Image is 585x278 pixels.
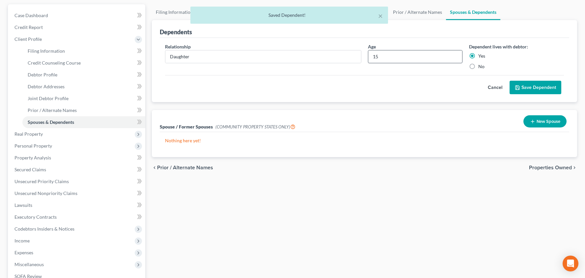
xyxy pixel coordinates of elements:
[510,81,561,95] button: Save Dependent
[28,107,77,113] span: Prior / Alternate Names
[14,167,46,172] span: Secured Claims
[22,116,145,128] a: Spouses & Dependents
[22,69,145,81] a: Debtor Profile
[14,131,43,137] span: Real Property
[28,119,74,125] span: Spouses & Dependents
[378,12,383,20] button: ×
[28,96,69,101] span: Joint Debtor Profile
[28,84,65,89] span: Debtor Addresses
[481,81,510,94] button: Cancel
[14,226,74,232] span: Codebtors Insiders & Notices
[9,152,145,164] a: Property Analysis
[14,262,44,267] span: Miscellaneous
[14,155,51,160] span: Property Analysis
[529,165,572,170] span: Properties Owned
[165,50,361,63] input: Enter relationship...
[22,104,145,116] a: Prior / Alternate Names
[9,21,145,33] a: Credit Report
[157,165,213,170] span: Prior / Alternate Names
[28,72,57,77] span: Debtor Profile
[152,4,197,20] a: Filing Information
[523,115,567,127] button: New Spouse
[14,214,57,220] span: Executory Contracts
[368,50,462,63] input: Enter age...
[22,45,145,57] a: Filing Information
[529,165,577,170] button: Properties Owned chevron_right
[368,43,376,50] label: Age
[446,4,500,20] a: Spouses & Dependents
[14,179,69,184] span: Unsecured Priority Claims
[469,43,528,50] label: Dependent lives with debtor:
[14,36,42,42] span: Client Profile
[9,199,145,211] a: Lawsuits
[196,12,383,18] div: Saved Dependent!
[28,48,65,54] span: Filing Information
[9,211,145,223] a: Executory Contracts
[22,57,145,69] a: Credit Counseling Course
[165,137,564,144] p: Nothing here yet!
[563,256,578,271] div: Open Intercom Messenger
[14,238,30,243] span: Income
[478,63,485,70] label: No
[14,202,32,208] span: Lawsuits
[14,24,43,30] span: Credit Report
[215,124,295,129] span: (COMMUNITY PROPERTY STATES ONLY)
[165,44,191,49] span: Relationship
[197,4,258,20] a: Credit Counseling Course
[389,4,446,20] a: Prior / Alternate Names
[9,164,145,176] a: Secured Claims
[478,53,485,59] label: Yes
[14,143,52,149] span: Personal Property
[14,250,33,255] span: Expenses
[9,187,145,199] a: Unsecured Nonpriority Claims
[160,124,213,129] span: Spouse / Former Spouses
[572,165,577,170] i: chevron_right
[14,190,77,196] span: Unsecured Nonpriority Claims
[340,4,389,20] a: Joint Debtor Profile
[295,4,340,20] a: Debtor Addresses
[22,81,145,93] a: Debtor Addresses
[28,60,81,66] span: Credit Counseling Course
[258,4,295,20] a: Debtor Profile
[152,165,213,170] button: chevron_left Prior / Alternate Names
[22,93,145,104] a: Joint Debtor Profile
[152,165,157,170] i: chevron_left
[160,28,192,36] div: Dependents
[9,176,145,187] a: Unsecured Priority Claims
